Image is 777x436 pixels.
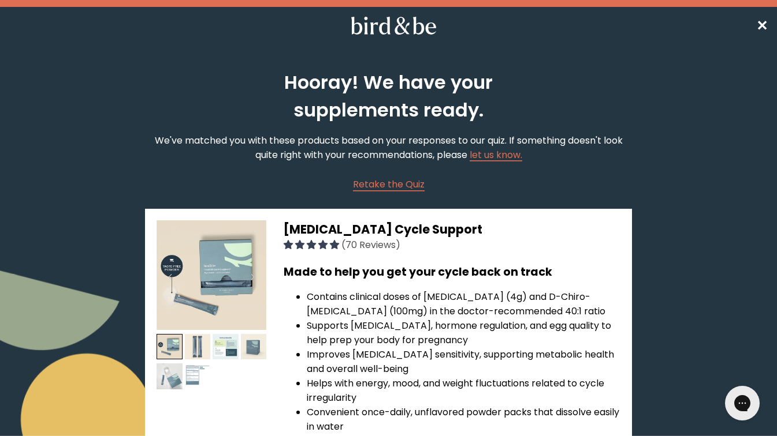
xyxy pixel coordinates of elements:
[157,363,183,389] img: thumbnail image
[185,363,211,389] img: thumbnail image
[213,334,239,360] img: thumbnail image
[341,238,400,251] span: (70 Reviews)
[470,148,522,161] a: let us know.
[157,334,183,360] img: thumbnail image
[241,334,267,360] img: thumbnail image
[307,290,620,318] li: Contains clinical doses of [MEDICAL_DATA] (4g) and D-Chiro-[MEDICAL_DATA] (100mg) in the doctor-r...
[353,178,425,191] span: Retake the Quiz
[756,16,768,35] span: ✕
[145,133,631,162] p: We've matched you with these products based on your responses to our quiz. If something doesn't l...
[307,318,620,347] li: Supports [MEDICAL_DATA], hormone regulation, and egg quality to help prep your body for pregnancy
[756,16,768,36] a: ✕
[307,405,620,434] li: Convenient once-daily, unflavored powder packs that dissolve easily in water
[307,376,620,405] li: Helps with energy, mood, and weight fluctuations related to cycle irregularity
[243,69,534,124] h2: Hooray! We have your supplements ready.
[307,347,620,376] li: Improves [MEDICAL_DATA] sensitivity, supporting metabolic health and overall well-being
[284,264,620,280] h3: Made to help you get your cycle back on track
[157,220,266,330] img: thumbnail image
[353,177,425,191] a: Retake the Quiz
[284,221,482,238] span: [MEDICAL_DATA] Cycle Support
[185,334,211,360] img: thumbnail image
[719,382,765,424] iframe: Gorgias live chat messenger
[284,238,341,251] span: 4.91 stars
